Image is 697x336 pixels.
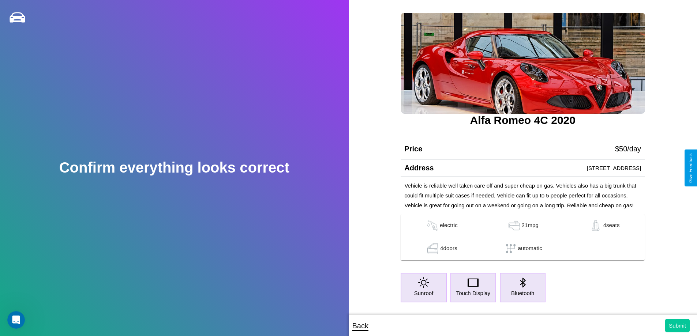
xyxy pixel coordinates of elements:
[587,163,641,173] p: [STREET_ADDRESS]
[425,220,440,231] img: gas
[511,288,534,298] p: Bluetooth
[426,243,440,254] img: gas
[440,243,457,254] p: 4 doors
[59,159,289,176] h2: Confirm everything looks correct
[603,220,619,231] p: 4 seats
[521,220,539,231] p: 21 mpg
[401,114,645,127] h3: Alfa Romeo 4C 2020
[615,142,641,155] p: $ 50 /day
[404,181,641,210] p: Vehicle is reliable well taken care off and super cheap on gas. Vehicles also has a big trunk tha...
[7,311,25,329] iframe: Intercom live chat
[507,220,521,231] img: gas
[404,145,422,153] h4: Price
[352,319,368,332] p: Back
[588,220,603,231] img: gas
[688,153,693,183] div: Give Feedback
[440,220,458,231] p: electric
[456,288,490,298] p: Touch Display
[414,288,434,298] p: Sunroof
[518,243,542,254] p: automatic
[404,164,434,172] h4: Address
[665,319,690,332] button: Submit
[401,214,645,260] table: simple table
